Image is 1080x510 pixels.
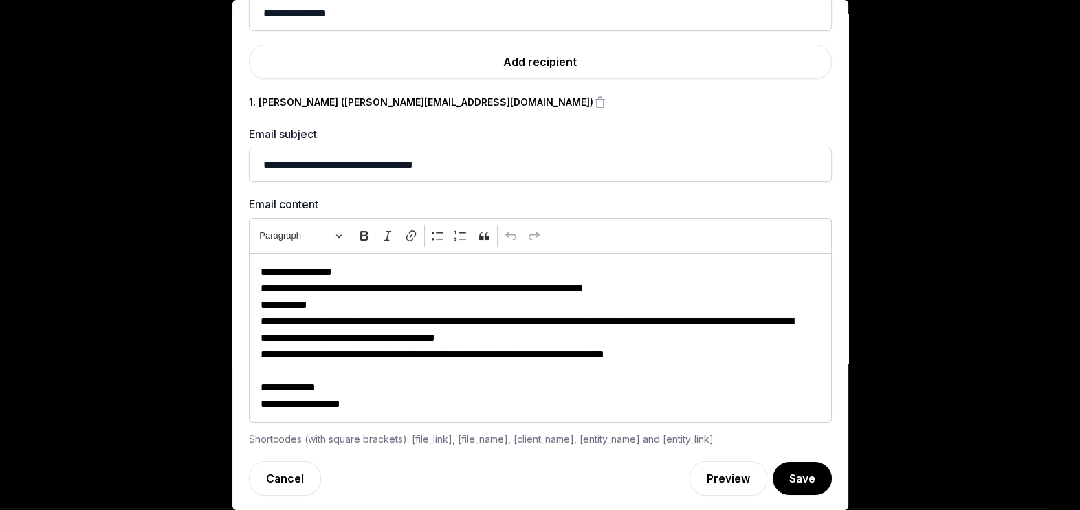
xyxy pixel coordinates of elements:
a: Cancel [249,461,321,496]
span: Paragraph [259,228,331,244]
div: Editor toolbar [249,218,832,253]
div: Editor editing area: main [249,253,832,423]
button: Heading [254,225,349,247]
label: Email content [249,196,832,212]
a: Preview [690,461,767,496]
button: Save [773,462,832,495]
div: Shortcodes (with square brackets): [file_link], [file_name], [client_name], [entity_name] and [en... [249,431,832,447]
a: Add recipient [249,45,832,79]
div: 1. [PERSON_NAME] ([PERSON_NAME][EMAIL_ADDRESS][DOMAIN_NAME]) [249,96,593,109]
label: Email subject [249,126,832,142]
